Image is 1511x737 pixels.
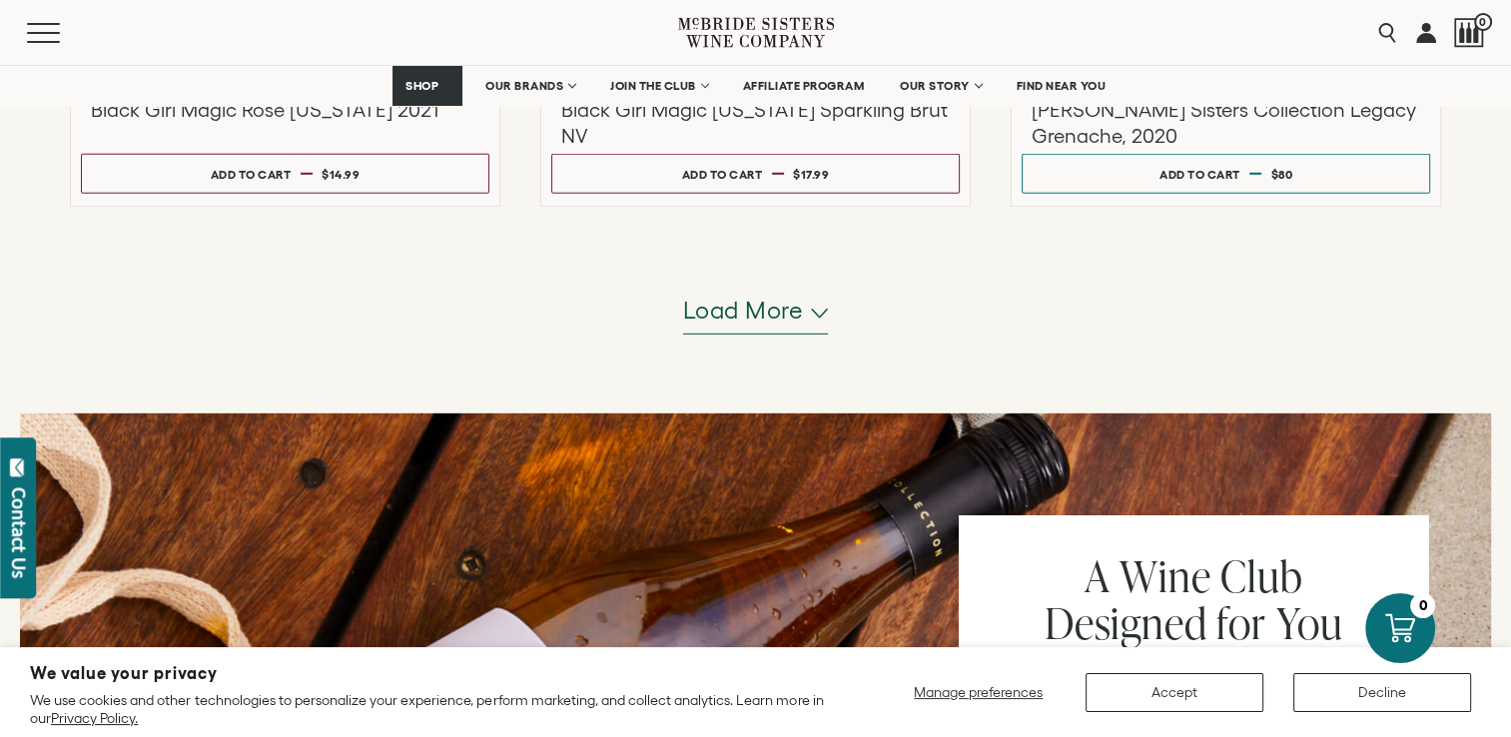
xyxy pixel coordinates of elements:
span: FIND NEAR YOU [1017,79,1107,93]
span: You [1276,593,1343,652]
span: JOIN THE CLUB [610,79,696,93]
div: 0 [1410,593,1435,618]
a: OUR BRANDS [472,66,587,106]
div: Add to cart [1159,160,1240,189]
span: Load more [683,294,804,328]
a: JOIN THE CLUB [597,66,720,106]
button: Decline [1293,673,1471,712]
span: SHOP [405,79,439,93]
a: Privacy Policy. [51,710,138,726]
button: Load more [683,287,829,335]
div: Contact Us [9,487,29,578]
h3: [PERSON_NAME] Sisters Collection Legacy Grenache, 2020 [1032,97,1420,149]
span: AFFILIATE PROGRAM [743,79,865,93]
div: Add to cart [682,160,763,189]
a: SHOP [392,66,462,106]
h3: Black Girl Magic Rosé [US_STATE] 2021 [91,97,479,123]
button: Manage preferences [902,673,1056,712]
span: $14.99 [322,168,360,181]
h3: Black Girl Magic [US_STATE] Sparkling Brut NV [561,97,950,149]
button: Add to cart $14.99 [81,154,489,194]
span: Designed [1045,593,1207,652]
button: Add to cart $80 [1022,154,1430,194]
span: 0 [1474,13,1492,31]
p: We use cookies and other technologies to personalize your experience, perform marketing, and coll... [30,691,829,727]
a: OUR STORY [887,66,994,106]
span: $80 [1271,168,1293,181]
span: Manage preferences [914,684,1043,700]
button: Mobile Menu Trigger [27,23,99,43]
a: FIND NEAR YOU [1004,66,1120,106]
span: Wine [1120,546,1210,605]
button: Add to cart $17.99 [551,154,960,194]
div: Add to cart [211,160,292,189]
span: OUR BRANDS [485,79,563,93]
span: Club [1220,546,1302,605]
button: Accept [1086,673,1263,712]
h2: We value your privacy [30,665,829,682]
span: A [1084,546,1110,605]
span: OUR STORY [900,79,970,93]
span: $17.99 [793,168,829,181]
span: for [1216,593,1266,652]
a: AFFILIATE PROGRAM [730,66,878,106]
